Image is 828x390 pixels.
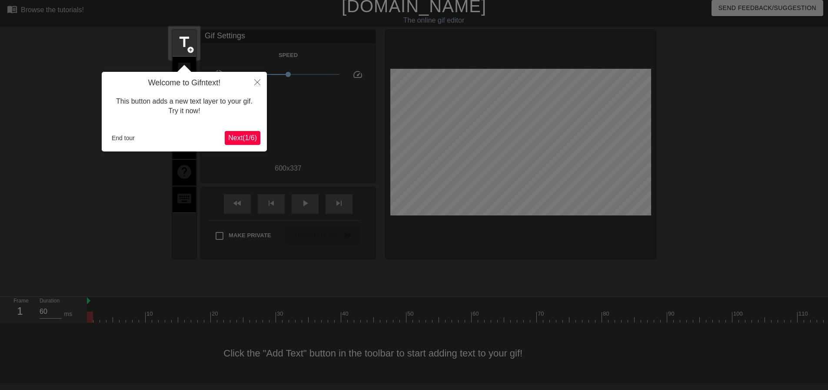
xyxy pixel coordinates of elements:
h4: Welcome to Gifntext! [108,78,260,88]
span: Next ( 1 / 6 ) [228,134,257,141]
div: This button adds a new text layer to your gif. Try it now! [108,88,260,125]
button: Next [225,131,260,145]
button: Close [248,72,267,92]
button: End tour [108,131,138,145]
